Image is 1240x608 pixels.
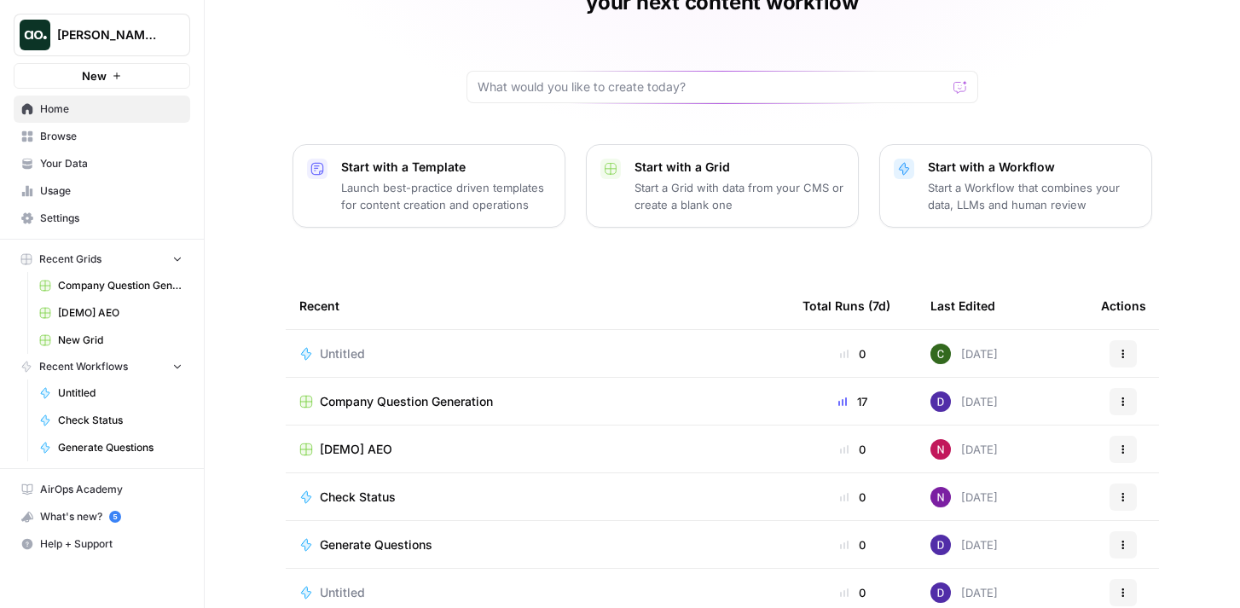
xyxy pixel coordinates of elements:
span: Check Status [58,413,183,428]
a: Untitled [299,584,775,601]
p: Start a Workflow that combines your data, LLMs and human review [928,179,1138,213]
span: Help + Support [40,536,183,552]
a: Settings [14,205,190,232]
div: [DATE] [930,439,998,460]
div: What's new? [14,504,189,530]
text: 5 [113,512,117,521]
a: Check Status [32,407,190,434]
p: Start with a Template [341,159,551,176]
img: Dillon Test Logo [20,20,50,50]
span: New Grid [58,333,183,348]
button: Recent Grids [14,246,190,272]
span: Company Question Generation [320,393,493,410]
span: [DEMO] AEO [58,305,183,321]
span: [PERSON_NAME] Test [57,26,160,43]
div: [DATE] [930,391,998,412]
span: AirOps Academy [40,482,183,497]
span: [DEMO] AEO [320,441,392,458]
a: Company Question Generation [299,393,775,410]
p: Start with a Workflow [928,159,1138,176]
div: 17 [803,393,903,410]
span: Settings [40,211,183,226]
a: Your Data [14,150,190,177]
img: 6clbhjv5t98vtpq4yyt91utag0vy [930,391,951,412]
div: 0 [803,441,903,458]
button: Workspace: Dillon Test [14,14,190,56]
a: Company Question Generation [32,272,190,299]
div: Last Edited [930,282,995,329]
a: Untitled [299,345,775,362]
a: Generate Questions [32,434,190,461]
div: 0 [803,584,903,601]
span: Check Status [320,489,396,506]
button: Recent Workflows [14,354,190,379]
p: Start a Grid with data from your CMS or create a blank one [634,179,844,213]
a: Home [14,96,190,123]
div: Total Runs (7d) [803,282,890,329]
a: 5 [109,511,121,523]
a: Generate Questions [299,536,775,553]
a: AirOps Academy [14,476,190,503]
div: 0 [803,345,903,362]
div: Recent [299,282,775,329]
span: Untitled [58,385,183,401]
div: [DATE] [930,582,998,603]
img: 6clbhjv5t98vtpq4yyt91utag0vy [930,582,951,603]
a: Browse [14,123,190,150]
img: 6clbhjv5t98vtpq4yyt91utag0vy [930,535,951,555]
a: New Grid [32,327,190,354]
span: Browse [40,129,183,144]
input: What would you like to create today? [478,78,947,96]
button: Start with a GridStart a Grid with data from your CMS or create a blank one [586,144,859,228]
div: [DATE] [930,535,998,555]
div: [DATE] [930,344,998,364]
button: New [14,63,190,89]
span: Generate Questions [58,440,183,455]
button: Start with a WorkflowStart a Workflow that combines your data, LLMs and human review [879,144,1152,228]
span: Home [40,101,183,117]
div: Actions [1101,282,1146,329]
img: kedmmdess6i2jj5txyq6cw0yj4oc [930,487,951,507]
div: 0 [803,489,903,506]
button: Start with a TemplateLaunch best-practice driven templates for content creation and operations [293,144,565,228]
p: Start with a Grid [634,159,844,176]
span: New [82,67,107,84]
a: [DEMO] AEO [32,299,190,327]
a: Untitled [32,379,190,407]
img: 14qrvic887bnlg6dzgoj39zarp80 [930,344,951,364]
a: Check Status [299,489,775,506]
a: Usage [14,177,190,205]
img: 809rsgs8fojgkhnibtwc28oh1nli [930,439,951,460]
span: Generate Questions [320,536,432,553]
span: Untitled [320,584,365,601]
span: Recent Workflows [39,359,128,374]
button: Help + Support [14,530,190,558]
span: Company Question Generation [58,278,183,293]
div: [DATE] [930,487,998,507]
span: Recent Grids [39,252,101,267]
p: Launch best-practice driven templates for content creation and operations [341,179,551,213]
div: 0 [803,536,903,553]
span: Usage [40,183,183,199]
button: What's new? 5 [14,503,190,530]
a: [DEMO] AEO [299,441,775,458]
span: Untitled [320,345,365,362]
span: Your Data [40,156,183,171]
